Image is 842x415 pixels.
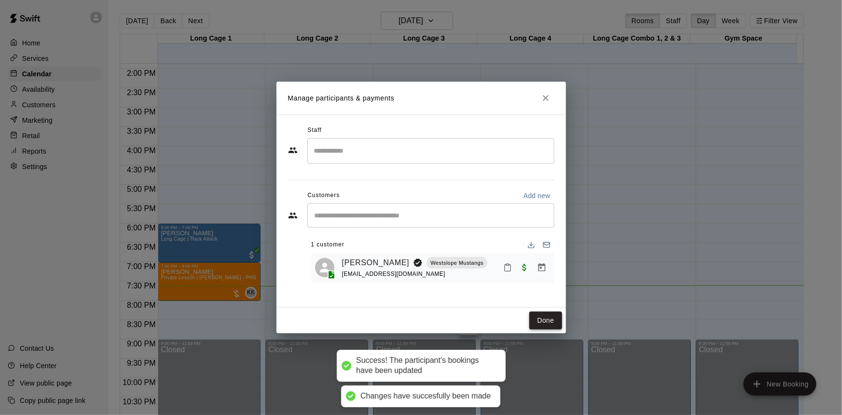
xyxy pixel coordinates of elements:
[516,263,533,272] span: Paid with POS (Swift)
[307,203,554,228] div: Start typing to search customers...
[537,89,554,107] button: Close
[288,93,395,103] p: Manage participants & payments
[430,259,483,267] p: Westslope Mustangs
[307,188,340,203] span: Customers
[288,211,298,220] svg: Customers
[520,188,554,203] button: Add new
[499,259,516,276] button: Mark attendance
[307,138,554,164] div: Search staff
[342,257,410,269] a: [PERSON_NAME]
[342,271,446,277] span: [EMAIL_ADDRESS][DOMAIN_NAME]
[539,237,554,253] button: Email participants
[529,312,562,329] button: Done
[524,237,539,253] button: Download list
[413,258,423,268] svg: Booking Owner
[533,259,551,276] button: Manage bookings & payment
[356,356,496,376] div: Success! The participant's bookings have been updated
[524,191,551,200] p: Add new
[288,145,298,155] svg: Staff
[315,258,334,277] div: Grady Hammond
[311,237,345,253] span: 1 customer
[307,123,321,138] span: Staff
[360,391,491,401] div: Changes have succesfully been made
